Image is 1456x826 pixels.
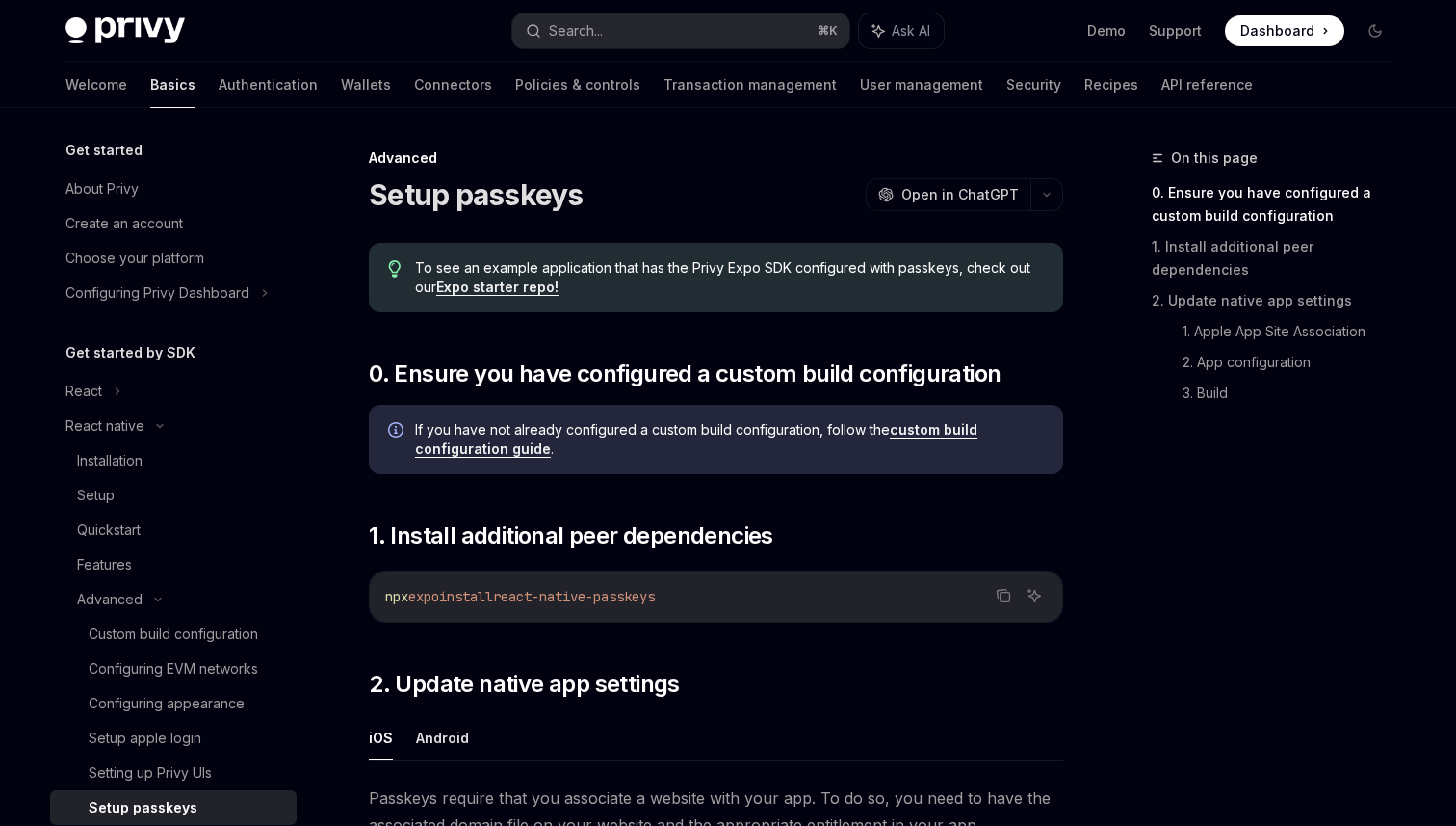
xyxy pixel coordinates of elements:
[89,796,197,819] div: Setup passkeys
[65,17,185,44] img: dark logo
[385,588,408,605] span: npx
[50,241,297,276] a: Choose your platform
[50,617,297,652] a: Custom build configuration
[150,62,195,108] a: Basics
[369,177,584,212] h1: Setup passkeys
[414,62,492,108] a: Connectors
[77,484,115,507] div: Setup
[1149,21,1202,40] a: Support
[1183,316,1406,347] a: 1. Apple App Site Association
[77,519,141,542] div: Quickstart
[65,247,204,270] div: Choose your platform
[65,380,102,403] div: React
[65,281,249,305] div: Configuring Privy Dashboard
[1240,21,1314,40] span: Dashboard
[860,62,983,108] a: User management
[866,178,1030,211] button: Open in ChatGPT
[1171,147,1258,170] span: On this page
[65,139,143,162] h5: Get started
[369,669,680,700] span: 2. Update native app settings
[65,212,183,235] div: Create an account
[50,756,297,790] a: Setting up Privy UIs
[512,13,849,48] button: Search...⌘K
[892,21,930,40] span: Ask AI
[219,62,318,108] a: Authentication
[493,588,655,605] span: react-native-passkeys
[65,62,127,108] a: Welcome
[901,185,1019,204] span: Open in ChatGPT
[1183,378,1406,409] a: 3. Build
[1152,231,1406,285] a: 1. Install additional peer dependencies
[89,727,201,750] div: Setup apple login
[50,721,297,756] a: Setup apple login
[818,23,838,39] span: ⌘ K
[50,790,297,825] a: Setup passkeys
[1152,177,1406,231] a: 0. Ensure you have configured a custom build configuration
[415,258,1044,297] span: To see an example application that has the Privy Expo SDK configured with passkeys, check out our
[369,520,773,551] span: 1. Install additional peer dependencies
[1087,21,1126,40] a: Demo
[1225,15,1344,46] a: Dashboard
[341,62,391,108] a: Wallets
[408,588,439,605] span: expo
[77,553,132,576] div: Features
[65,177,139,200] div: About Privy
[1183,347,1406,378] a: 2. App configuration
[991,583,1016,608] button: Copy the contents from the code block
[50,686,297,721] a: Configuring appearance
[1006,62,1061,108] a: Security
[439,588,493,605] span: install
[77,588,143,611] div: Advanced
[50,652,297,686] a: Configuring EVM networks
[369,148,1063,168] div: Advanced
[89,692,245,715] div: Configuring appearance
[663,62,837,108] a: Transaction management
[416,715,469,760] button: Android
[369,715,393,760] button: iOS
[77,449,143,472] div: Installation
[859,13,944,48] button: Ask AI
[89,623,258,646] div: Custom build configuration
[50,172,297,206] a: About Privy
[1360,15,1391,46] button: Toggle dark mode
[388,422,407,441] svg: Info
[369,359,1001,389] span: 0. Ensure you have configured a custom build configuration
[1084,62,1138,108] a: Recipes
[388,260,402,278] svg: Tip
[50,478,297,513] a: Setup
[415,420,1044,459] span: If you have not already configured a custom build configuration, follow the .
[89,761,212,785] div: Setting up Privy UIs
[1161,62,1253,108] a: API reference
[50,513,297,547] a: Quickstart
[1022,583,1047,608] button: Ask AI
[50,206,297,241] a: Create an account
[65,414,144,438] div: React native
[65,341,195,364] h5: Get started by SDK
[515,62,640,108] a: Policies & controls
[50,443,297,478] a: Installation
[549,19,603,42] div: Search...
[436,279,559,296] a: Expo starter repo!
[89,657,258,680] div: Configuring EVM networks
[50,547,297,582] a: Features
[1152,285,1406,316] a: 2. Update native app settings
